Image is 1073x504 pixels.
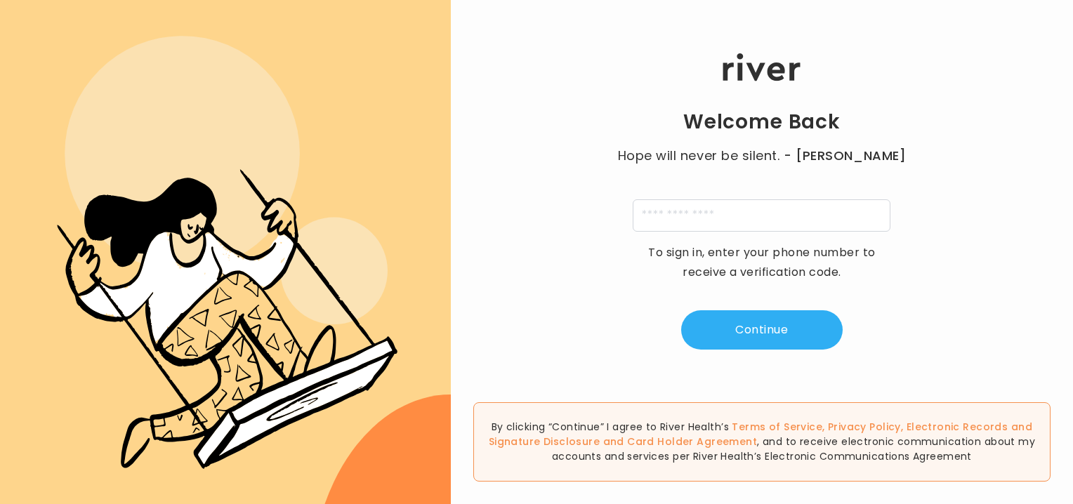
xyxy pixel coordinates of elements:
h1: Welcome Back [683,110,841,135]
p: Hope will never be silent. [604,146,920,166]
span: , , and [489,420,1032,449]
p: To sign in, enter your phone number to receive a verification code. [639,243,885,282]
a: Privacy Policy [828,420,901,434]
a: Electronic Records and Signature Disclosure [489,420,1032,449]
span: , and to receive electronic communication about my accounts and services per River Health’s Elect... [552,435,1035,463]
button: Continue [681,310,843,350]
a: Card Holder Agreement [627,435,757,449]
div: By clicking “Continue” I agree to River Health’s [473,402,1051,482]
span: - [PERSON_NAME] [784,146,906,166]
a: Terms of Service [732,420,822,434]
